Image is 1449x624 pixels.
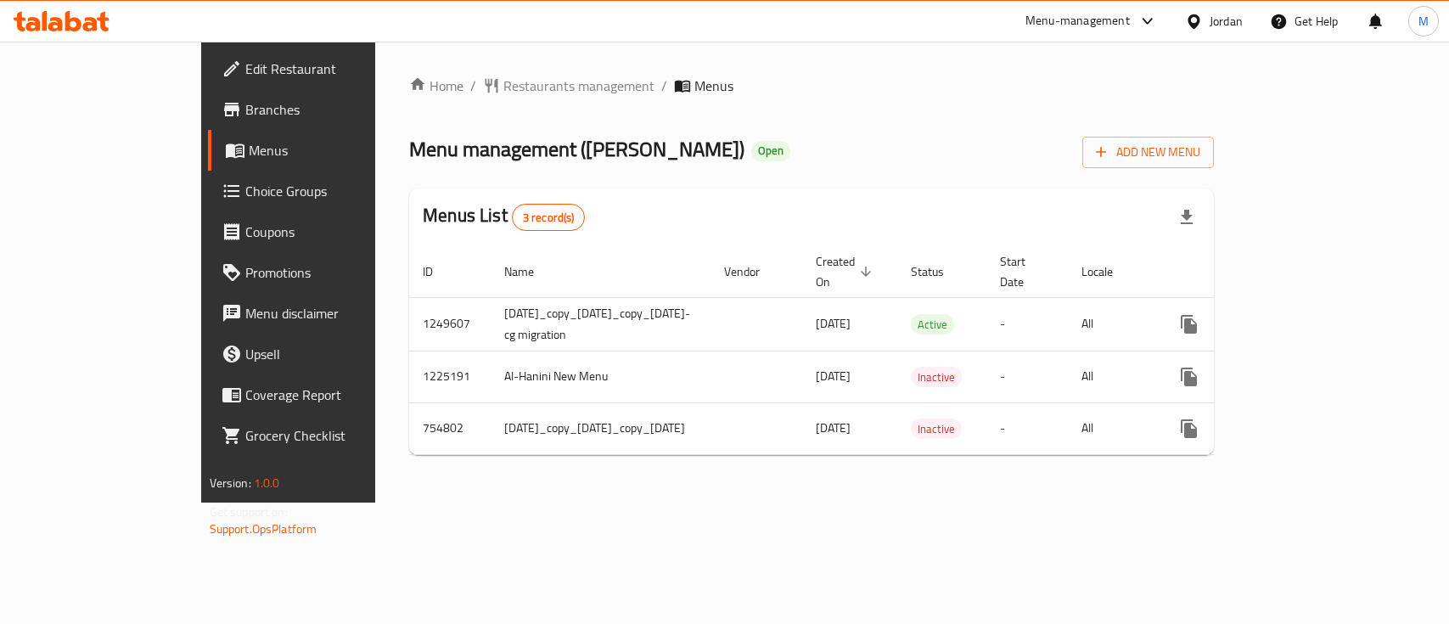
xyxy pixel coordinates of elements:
a: Promotions [208,252,443,293]
span: 1.0.0 [254,472,280,494]
a: Menu disclaimer [208,293,443,334]
span: Get support on: [210,501,288,523]
span: Coupons [245,222,430,242]
span: Status [911,261,966,282]
button: Change Status [1210,304,1250,345]
td: All [1068,351,1155,402]
h2: Menus List [423,203,585,231]
span: Restaurants management [503,76,654,96]
div: Active [911,314,954,334]
table: enhanced table [409,246,1345,455]
li: / [470,76,476,96]
span: 3 record(s) [513,210,585,226]
td: All [1068,297,1155,351]
span: Inactive [911,419,962,439]
td: - [986,297,1068,351]
div: Total records count [512,204,586,231]
div: Export file [1166,197,1207,238]
div: Inactive [911,367,962,387]
a: Grocery Checklist [208,415,443,456]
td: [DATE]_copy_[DATE]_copy_[DATE]-cg migration [491,297,710,351]
span: Menu management ( [PERSON_NAME] ) [409,130,744,168]
span: Coverage Report [245,385,430,405]
a: Branches [208,89,443,130]
span: [DATE] [816,417,851,439]
span: Menus [249,140,430,160]
span: Created On [816,251,877,292]
td: - [986,351,1068,402]
div: Menu-management [1025,11,1130,31]
span: [DATE] [816,312,851,334]
a: Choice Groups [208,171,443,211]
div: Inactive [911,419,962,439]
a: Coupons [208,211,443,252]
a: Coverage Report [208,374,443,415]
span: ID [423,261,455,282]
td: 1225191 [409,351,491,402]
td: Al-Hanini New Menu [491,351,710,402]
span: Name [504,261,556,282]
div: Jordan [1210,12,1243,31]
li: / [661,76,667,96]
td: All [1068,402,1155,454]
span: Menu disclaimer [245,303,430,323]
span: Start Date [1000,251,1047,292]
span: Inactive [911,368,962,387]
button: Change Status [1210,357,1250,397]
span: Version: [210,472,251,494]
span: Vendor [724,261,782,282]
th: Actions [1155,246,1345,298]
button: Add New Menu [1082,137,1214,168]
span: Upsell [245,344,430,364]
td: [DATE]_copy_[DATE]_copy_[DATE] [491,402,710,454]
span: Active [911,315,954,334]
span: Add New Menu [1096,142,1200,163]
td: 754802 [409,402,491,454]
span: Menus [694,76,733,96]
a: Upsell [208,334,443,374]
span: Locale [1081,261,1135,282]
nav: breadcrumb [409,76,1214,96]
td: - [986,402,1068,454]
a: Edit Restaurant [208,48,443,89]
span: Edit Restaurant [245,59,430,79]
span: Promotions [245,262,430,283]
button: Change Status [1210,408,1250,449]
span: [DATE] [816,365,851,387]
span: Grocery Checklist [245,425,430,446]
button: more [1169,357,1210,397]
span: M [1418,12,1429,31]
button: more [1169,408,1210,449]
td: 1249607 [409,297,491,351]
span: Branches [245,99,430,120]
a: Menus [208,130,443,171]
span: Open [751,143,790,158]
button: more [1169,304,1210,345]
div: Open [751,141,790,161]
a: Restaurants management [483,76,654,96]
a: Support.OpsPlatform [210,518,317,540]
span: Choice Groups [245,181,430,201]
